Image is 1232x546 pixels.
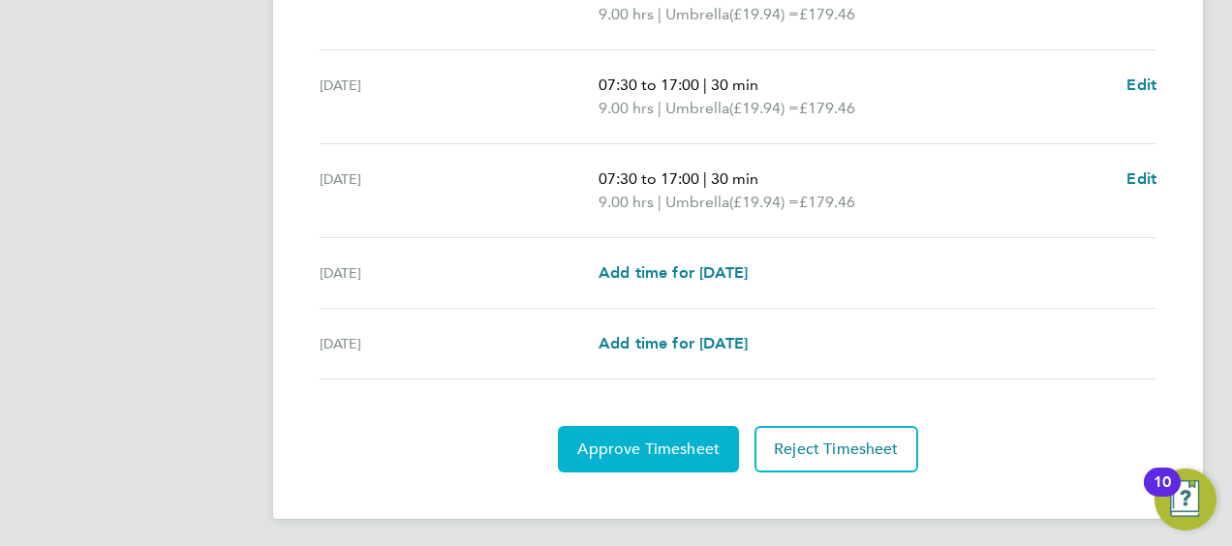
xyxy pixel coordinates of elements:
[711,76,758,94] span: 30 min
[799,5,855,23] span: £179.46
[577,440,720,459] span: Approve Timesheet
[658,5,662,23] span: |
[599,76,699,94] span: 07:30 to 17:00
[1154,482,1171,507] div: 10
[599,263,748,282] span: Add time for [DATE]
[799,99,855,117] span: £179.46
[599,169,699,188] span: 07:30 to 17:00
[774,440,899,459] span: Reject Timesheet
[658,99,662,117] span: |
[729,5,799,23] span: (£19.94) =
[658,193,662,211] span: |
[1126,169,1156,188] span: Edit
[599,332,748,355] a: Add time for [DATE]
[711,169,758,188] span: 30 min
[599,334,748,352] span: Add time for [DATE]
[320,332,599,355] div: [DATE]
[599,5,654,23] span: 9.00 hrs
[558,426,739,472] button: Approve Timesheet
[320,261,599,285] div: [DATE]
[1126,74,1156,97] a: Edit
[799,193,855,211] span: £179.46
[599,261,748,285] a: Add time for [DATE]
[599,99,654,117] span: 9.00 hrs
[665,97,729,120] span: Umbrella
[1155,469,1217,531] button: Open Resource Center, 10 new notifications
[703,76,707,94] span: |
[729,99,799,117] span: (£19.94) =
[599,193,654,211] span: 9.00 hrs
[320,167,599,214] div: [DATE]
[755,426,918,472] button: Reject Timesheet
[703,169,707,188] span: |
[1126,167,1156,191] a: Edit
[320,74,599,120] div: [DATE]
[665,191,729,214] span: Umbrella
[729,193,799,211] span: (£19.94) =
[665,3,729,26] span: Umbrella
[1126,76,1156,94] span: Edit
